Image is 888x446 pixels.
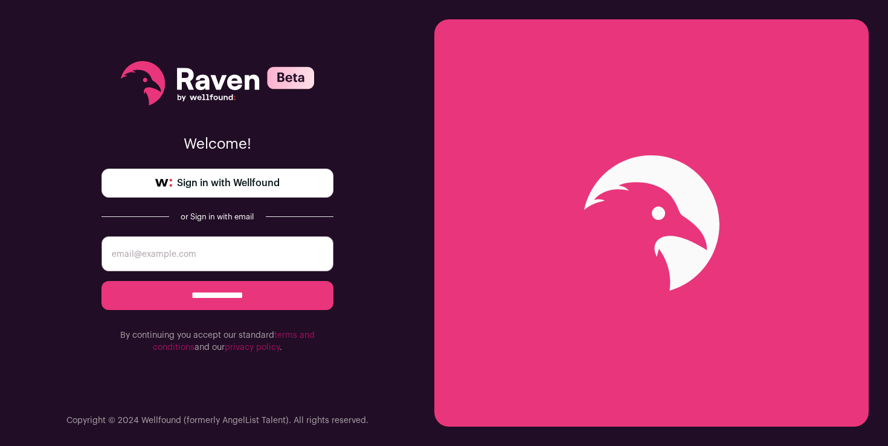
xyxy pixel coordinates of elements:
p: By continuing you accept our standard and our . [101,329,333,354]
a: privacy policy [225,343,280,352]
a: terms and conditions [153,331,315,352]
p: Copyright © 2024 Wellfound (formerly AngelList Talent). All rights reserved. [66,415,368,427]
input: email@example.com [101,236,333,271]
div: or Sign in with email [179,212,256,222]
a: Sign in with Wellfound [101,169,333,198]
p: Welcome! [101,135,333,154]
img: wellfound-symbol-flush-black-fb3c872781a75f747ccb3a119075da62bfe97bd399995f84a933054e44a575c4.png [155,179,172,187]
span: Sign in with Wellfound [177,176,280,190]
